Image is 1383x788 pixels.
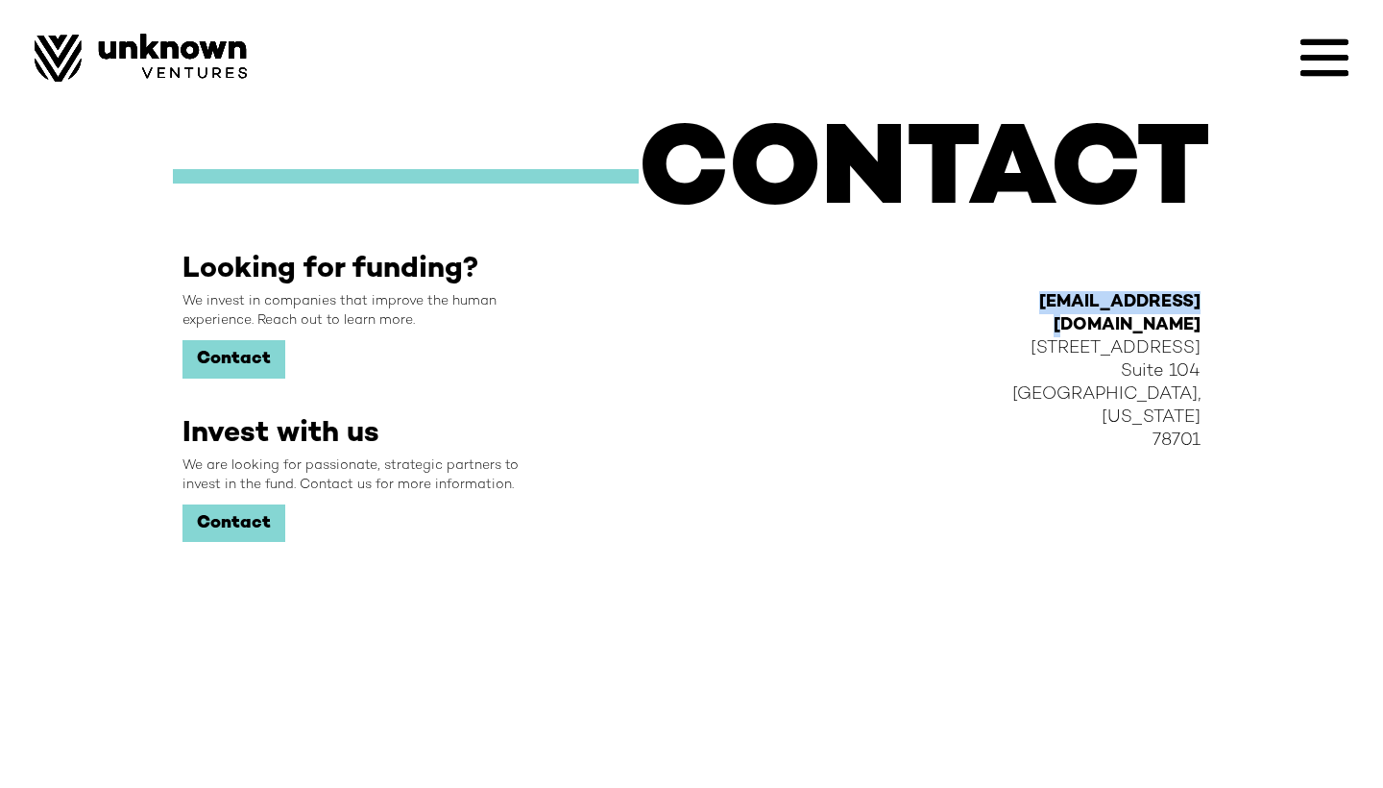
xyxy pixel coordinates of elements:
[182,417,379,452] h2: Invest with us
[35,34,247,82] img: Image of Unknown Ventures Logo.
[1039,293,1201,334] a: [EMAIL_ADDRESS][DOMAIN_NAME]
[182,292,524,331] div: We invest in companies that improve the human experience. Reach out to learn more.
[182,505,285,543] a: Contact
[182,456,524,495] div: We are looking for passionate, strategic partners to invest in the fund. Contact us for more info...
[639,118,1210,234] h1: CONTACT
[182,253,478,287] h2: Looking for funding?
[182,340,285,379] a: Contact
[1003,291,1201,453] div: [STREET_ADDRESS] Suite 104 [GEOGRAPHIC_DATA], [US_STATE] 78701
